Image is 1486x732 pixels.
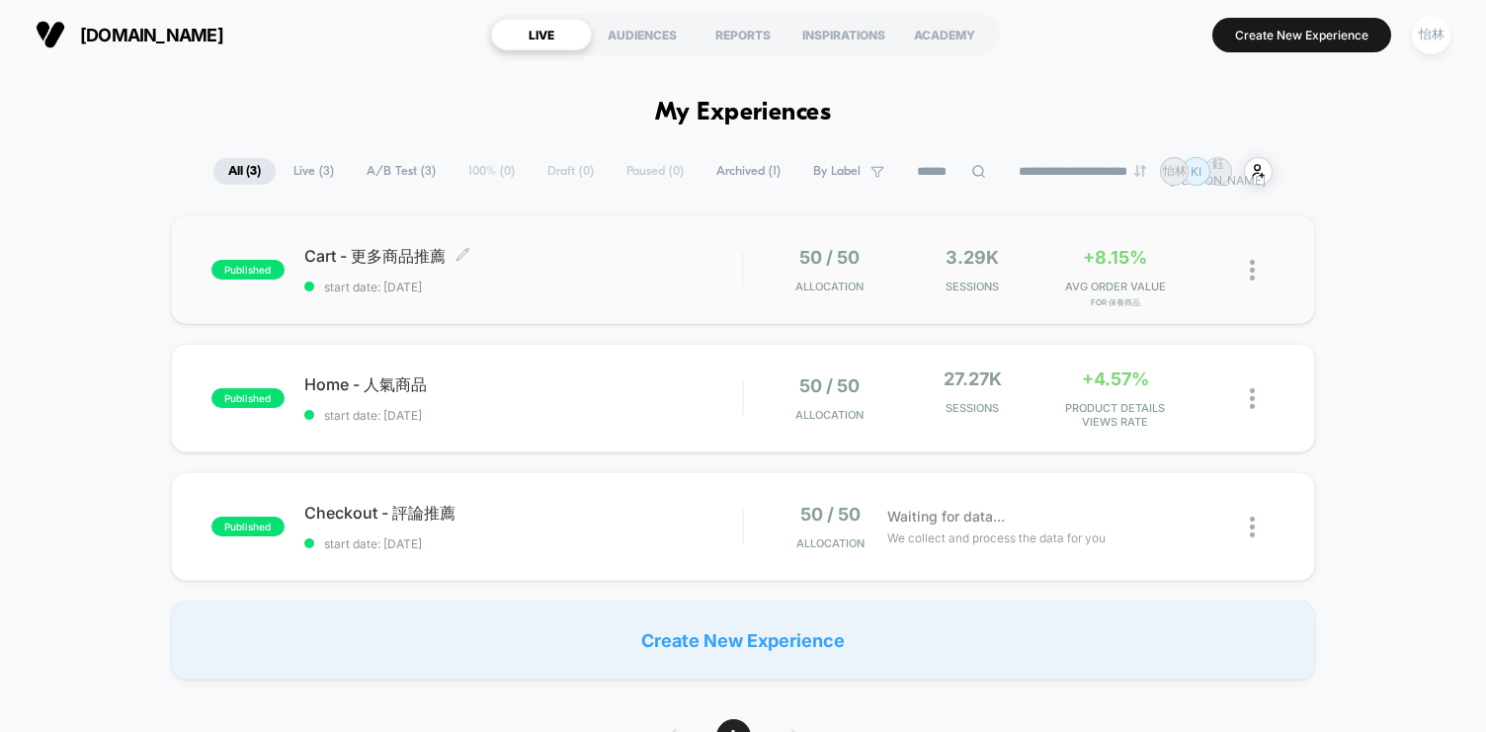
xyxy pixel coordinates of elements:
[352,158,451,185] span: A/B Test ( 3 )
[813,164,861,179] span: By Label
[655,99,832,127] h1: My Experiences
[799,375,860,396] span: 50 / 50
[304,536,742,551] span: start date: [DATE]
[36,20,65,49] img: Visually logo
[800,504,861,525] span: 50 / 50
[304,246,742,268] span: Cart - 更多商品推薦
[1250,517,1255,537] img: close
[213,158,276,185] span: All ( 3 )
[1191,164,1201,179] p: KI
[1212,18,1391,52] button: Create New Experience
[211,260,285,280] span: published
[1412,16,1450,54] div: 怡林
[80,25,223,45] span: [DOMAIN_NAME]
[1163,163,1187,180] p: 怡林
[30,19,229,50] button: [DOMAIN_NAME]
[887,529,1106,547] span: We collect and process the data for you
[1048,297,1181,308] span: for 保養商品
[906,280,1038,293] span: Sessions
[1134,165,1146,177] img: end
[887,506,1005,528] span: Waiting for data...
[894,19,995,50] div: ACADEMY
[1250,260,1255,281] img: close
[304,503,742,525] span: Checkout - 評論推薦
[1048,280,1181,293] span: AVG ORDER VALUE
[304,374,742,396] span: Home - 人氣商品
[944,368,1002,389] span: 27.27k
[906,401,1038,415] span: Sessions
[1406,15,1456,55] button: 怡林
[279,158,349,185] span: Live ( 3 )
[693,19,793,50] div: REPORTS
[171,601,1315,680] div: Create New Experience
[304,408,742,423] span: start date: [DATE]
[799,247,860,268] span: 50 / 50
[592,19,693,50] div: AUDIENCES
[1082,368,1149,389] span: +4.57%
[211,517,285,536] span: published
[796,536,865,550] span: Allocation
[491,19,592,50] div: LIVE
[1170,156,1266,188] p: 鈺[PERSON_NAME]
[795,408,864,422] span: Allocation
[1250,388,1255,409] img: close
[211,388,285,408] span: published
[1048,401,1181,429] span: PRODUCT DETAILS VIEWS RATE
[795,280,864,293] span: Allocation
[793,19,894,50] div: INSPIRATIONS
[946,247,999,268] span: 3.29k
[304,280,742,294] span: start date: [DATE]
[702,158,795,185] span: Archived ( 1 )
[1083,247,1147,268] span: +8.15%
